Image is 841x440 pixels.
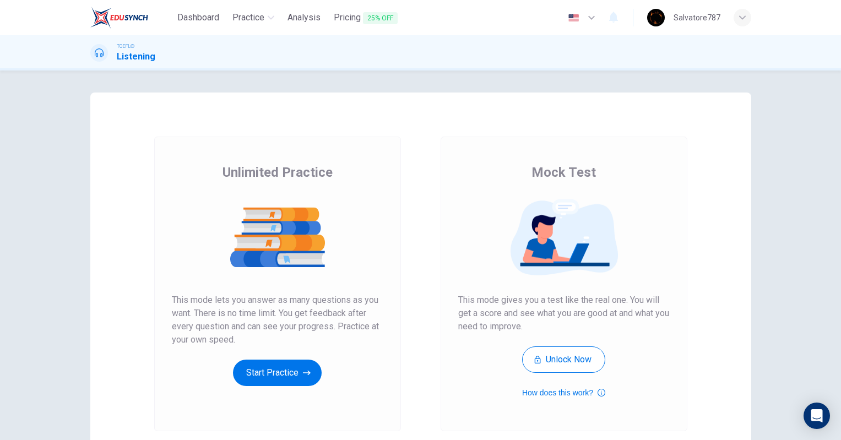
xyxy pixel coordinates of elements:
button: Start Practice [233,360,322,386]
span: Dashboard [177,11,219,24]
img: Profile picture [647,9,665,26]
span: 25% OFF [363,12,398,24]
img: en [567,14,580,22]
span: Analysis [287,11,321,24]
button: Analysis [283,8,325,28]
span: Pricing [334,11,398,25]
span: Unlimited Practice [223,164,333,181]
span: Practice [232,11,264,24]
div: Salvatore787 [674,11,720,24]
div: Open Intercom Messenger [804,403,830,429]
h1: Listening [117,50,155,63]
a: EduSynch logo [90,7,173,29]
span: This mode lets you answer as many questions as you want. There is no time limit. You get feedback... [172,294,383,346]
span: This mode gives you a test like the real one. You will get a score and see what you are good at a... [458,294,670,333]
button: Unlock Now [522,346,605,373]
button: Practice [228,8,279,28]
button: Dashboard [173,8,224,28]
button: How does this work? [522,386,605,399]
button: Pricing25% OFF [329,8,402,28]
span: TOEFL® [117,42,134,50]
img: EduSynch logo [90,7,148,29]
span: Mock Test [531,164,596,181]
